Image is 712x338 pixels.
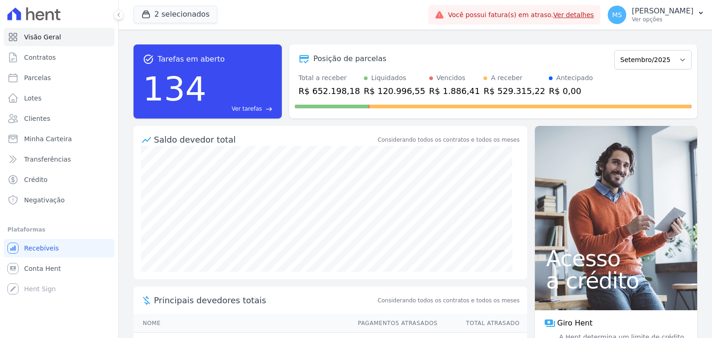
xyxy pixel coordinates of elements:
span: Considerando todos os contratos e todos os meses [378,296,520,305]
div: Posição de parcelas [313,53,387,64]
span: Acesso [546,247,686,269]
a: Transferências [4,150,114,169]
span: Crédito [24,175,48,184]
a: Recebíveis [4,239,114,257]
span: Tarefas em aberto [158,54,225,65]
div: Saldo devedor total [154,133,376,146]
span: Clientes [24,114,50,123]
span: Minha Carteira [24,134,72,144]
a: Ver detalhes [553,11,594,19]
span: Recebíveis [24,244,59,253]
div: R$ 652.198,18 [299,85,360,97]
a: Conta Hent [4,259,114,278]
div: 134 [143,65,206,113]
div: R$ 120.996,55 [364,85,426,97]
p: [PERSON_NAME] [632,6,693,16]
span: MS [612,12,622,18]
div: R$ 529.315,22 [483,85,545,97]
div: R$ 0,00 [549,85,593,97]
th: Pagamentos Atrasados [349,314,438,333]
span: Lotes [24,94,42,103]
span: Giro Hent [557,318,592,329]
div: Antecipado [556,73,593,83]
th: Nome [133,314,349,333]
span: Principais devedores totais [154,294,376,307]
a: Clientes [4,109,114,128]
a: Lotes [4,89,114,107]
a: Crédito [4,170,114,189]
p: Ver opções [632,16,693,23]
a: Contratos [4,48,114,67]
span: Parcelas [24,73,51,82]
span: Contratos [24,53,56,62]
span: Conta Hent [24,264,61,273]
span: Visão Geral [24,32,61,42]
button: 2 selecionados [133,6,217,23]
a: Parcelas [4,69,114,87]
span: east [266,106,273,113]
span: Você possui fatura(s) em atraso. [448,10,594,20]
div: Vencidos [437,73,465,83]
div: R$ 1.886,41 [429,85,480,97]
a: Visão Geral [4,28,114,46]
div: Plataformas [7,224,111,235]
span: Negativação [24,195,65,205]
span: a crédito [546,269,686,292]
a: Negativação [4,191,114,209]
span: task_alt [143,54,154,65]
div: Total a receber [299,73,360,83]
div: Considerando todos os contratos e todos os meses [378,136,520,144]
span: Transferências [24,155,71,164]
a: Minha Carteira [4,130,114,148]
div: A receber [491,73,522,83]
div: Liquidados [371,73,407,83]
a: Ver tarefas east [210,105,273,113]
button: MS [PERSON_NAME] Ver opções [600,2,712,28]
span: Ver tarefas [232,105,262,113]
th: Total Atrasado [438,314,527,333]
